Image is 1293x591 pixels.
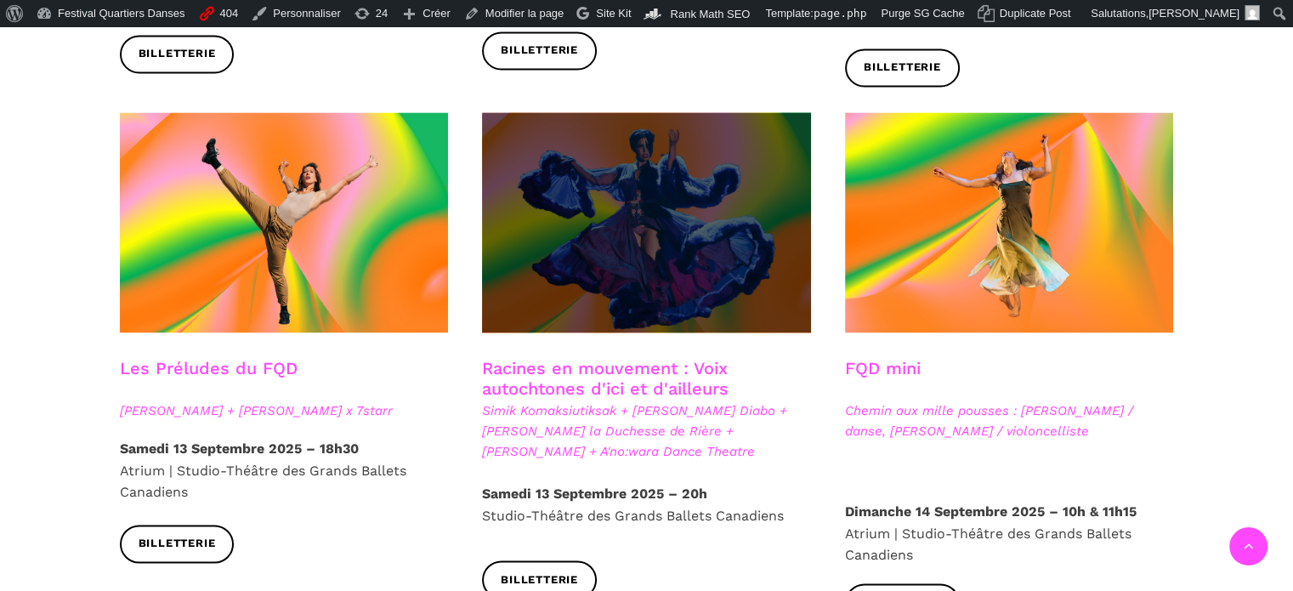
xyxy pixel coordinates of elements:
[596,7,631,20] span: Site Kit
[482,401,811,462] span: Simik Komaksiutiksak + [PERSON_NAME] Diabo + [PERSON_NAME] la Duchesse de Rière + [PERSON_NAME] +...
[501,571,578,589] span: Billetterie
[845,503,1137,520] strong: Dimanche 14 Septembre 2025 – 10h & 11h15
[482,483,811,526] p: Studio-Théâtre des Grands Ballets Canadiens
[139,535,216,553] span: Billetterie
[1148,7,1239,20] span: [PERSON_NAME]
[670,8,750,20] span: Rank Math SEO
[845,358,921,378] a: FQD mini
[482,31,597,70] a: Billetterie
[120,401,449,421] span: [PERSON_NAME] + [PERSON_NAME] x 7starr
[120,358,298,378] a: Les Préludes du FQD
[864,59,941,77] span: Billetterie
[482,358,729,399] a: Racines en mouvement : Voix autochtones d'ici et d'ailleurs
[845,401,1174,441] span: Chemin aux mille pousses : [PERSON_NAME] / danse, [PERSON_NAME] / violoncelliste
[482,486,707,502] strong: Samedi 13 Septembre 2025 – 20h
[139,45,216,63] span: Billetterie
[845,48,960,87] a: Billetterie
[120,35,235,73] a: Billetterie
[845,501,1174,566] p: Atrium | Studio-Théâtre des Grands Ballets Canadiens
[814,7,867,20] span: page.php
[120,525,235,563] a: Billetterie
[120,438,449,503] p: Atrium | Studio-Théâtre des Grands Ballets Canadiens
[120,440,359,457] strong: Samedi 13 Septembre 2025 – 18h30
[501,42,578,60] span: Billetterie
